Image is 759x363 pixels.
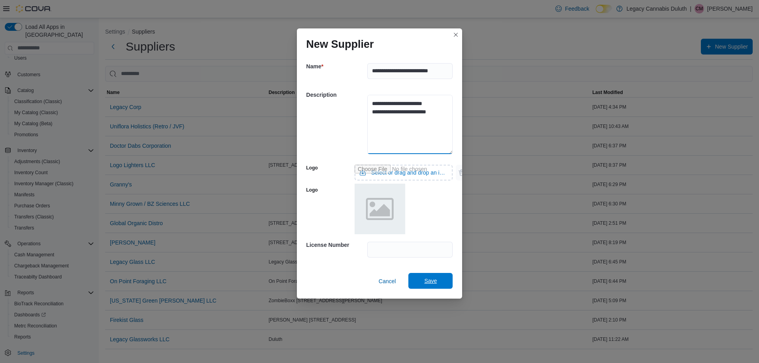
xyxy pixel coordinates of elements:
[306,58,366,74] h5: Name
[451,30,461,39] button: Closes this modal window
[376,273,399,289] button: Cancel
[306,187,318,193] label: Logo
[355,165,453,181] input: Use aria labels when no actual label is in use
[424,277,437,285] span: Save
[306,237,366,253] h5: License Number
[306,165,318,171] label: Logo
[306,38,374,51] h1: New Supplier
[379,277,396,285] span: Cancel
[408,273,453,289] button: Save
[306,87,366,103] h5: Description
[355,184,405,234] img: placeholder.png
